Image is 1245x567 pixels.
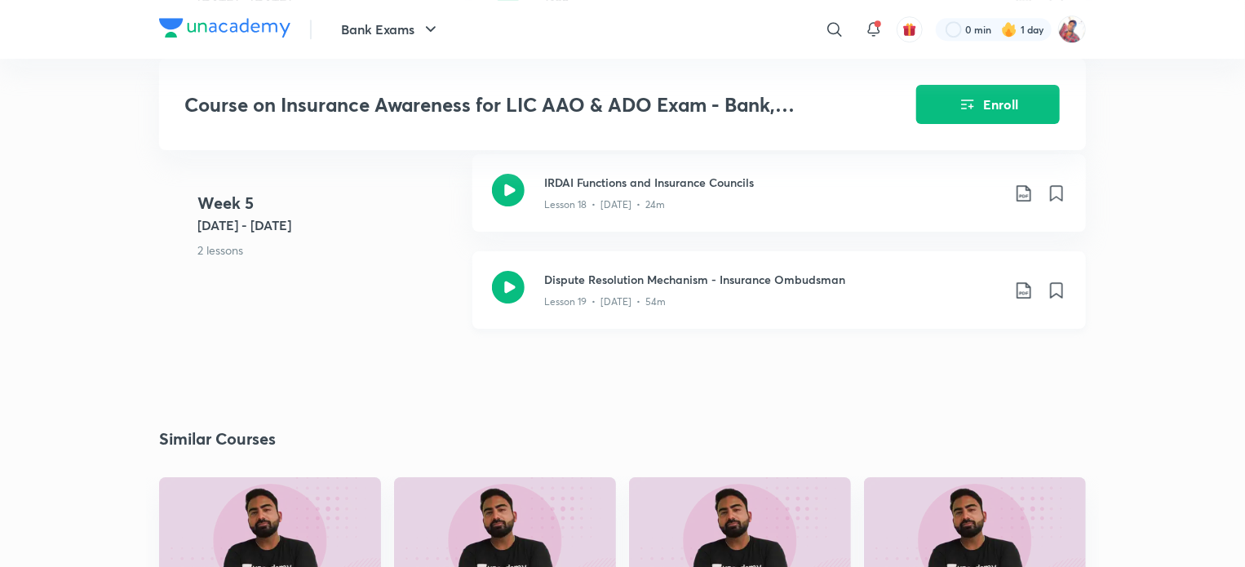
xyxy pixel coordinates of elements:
img: avatar [902,22,917,37]
a: Company Logo [159,18,290,42]
img: streak [1001,21,1017,38]
h3: IRDAI Functions and Insurance Councils [544,174,1001,191]
img: Upendra Kumar Aditya [1058,16,1086,43]
p: 2 lessons [198,242,459,259]
h5: [DATE] - [DATE] [198,216,459,236]
p: Lesson 18 • [DATE] • 24m [544,197,665,212]
img: Company Logo [159,18,290,38]
button: avatar [897,16,923,42]
h2: Similar Courses [159,427,276,451]
p: Lesson 19 • [DATE] • 54m [544,295,666,309]
h3: Dispute Resolution Mechanism - Insurance Ombudsman [544,271,1001,288]
a: IRDAI Functions and Insurance CouncilsLesson 18 • [DATE] • 24m [472,154,1086,251]
button: Bank Exams [331,13,450,46]
h4: Week 5 [198,192,459,216]
a: Dispute Resolution Mechanism - Insurance OmbudsmanLesson 19 • [DATE] • 54m [472,251,1086,348]
button: Enroll [916,85,1060,124]
h3: Course on Insurance Awareness for LIC AAO & ADO Exam - Bank, 2023 [185,93,824,117]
